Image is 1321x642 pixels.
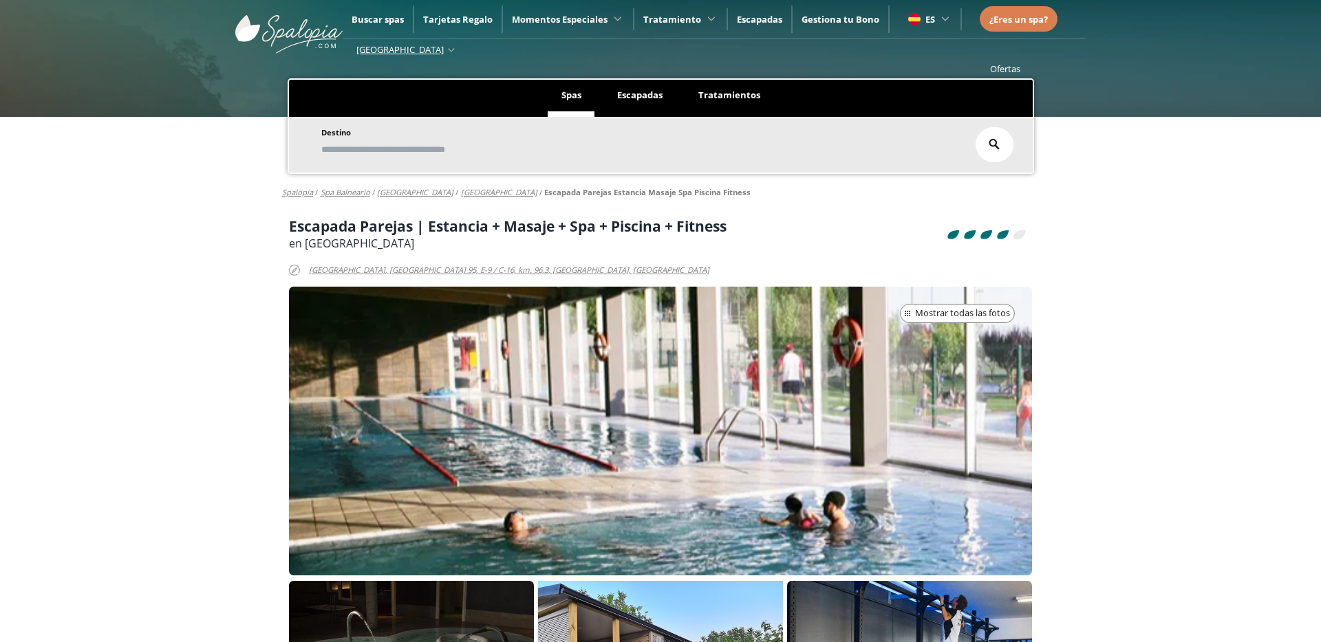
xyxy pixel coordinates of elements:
[989,12,1048,27] a: ¿Eres un spa?
[352,13,404,25] a: Buscar spas
[617,89,663,101] span: Escapadas
[990,63,1020,75] a: Ofertas
[802,13,879,25] a: Gestiona tu Bono
[539,187,542,198] span: /
[356,43,444,56] span: [GEOGRAPHIC_DATA]
[315,187,318,198] span: /
[377,187,453,197] a: [GEOGRAPHIC_DATA]
[698,89,760,101] span: Tratamientos
[915,307,1010,320] span: Mostrar todas las fotos
[544,187,751,197] a: escapada parejas estancia masaje spa piscina fitness
[737,13,782,25] a: Escapadas
[235,1,343,54] img: ImgLogoSpalopia.BvClDcEz.svg
[455,187,458,198] span: /
[321,187,370,197] a: spa balneario
[321,127,351,137] span: Destino
[461,187,537,197] a: [GEOGRAPHIC_DATA]
[372,187,375,198] span: /
[289,219,727,234] h1: Escapada Parejas | Estancia + Masaje + Spa + Piscina + Fitness
[423,13,493,25] a: Tarjetas Regalo
[289,236,414,251] span: en [GEOGRAPHIC_DATA]
[282,187,313,197] a: Spalopia
[561,89,581,101] span: Spas
[309,262,709,278] span: [GEOGRAPHIC_DATA], [GEOGRAPHIC_DATA] 95, E-9 / C-16, km. 96,3, [GEOGRAPHIC_DATA], [GEOGRAPHIC_DATA]
[989,13,1048,25] span: ¿Eres un spa?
